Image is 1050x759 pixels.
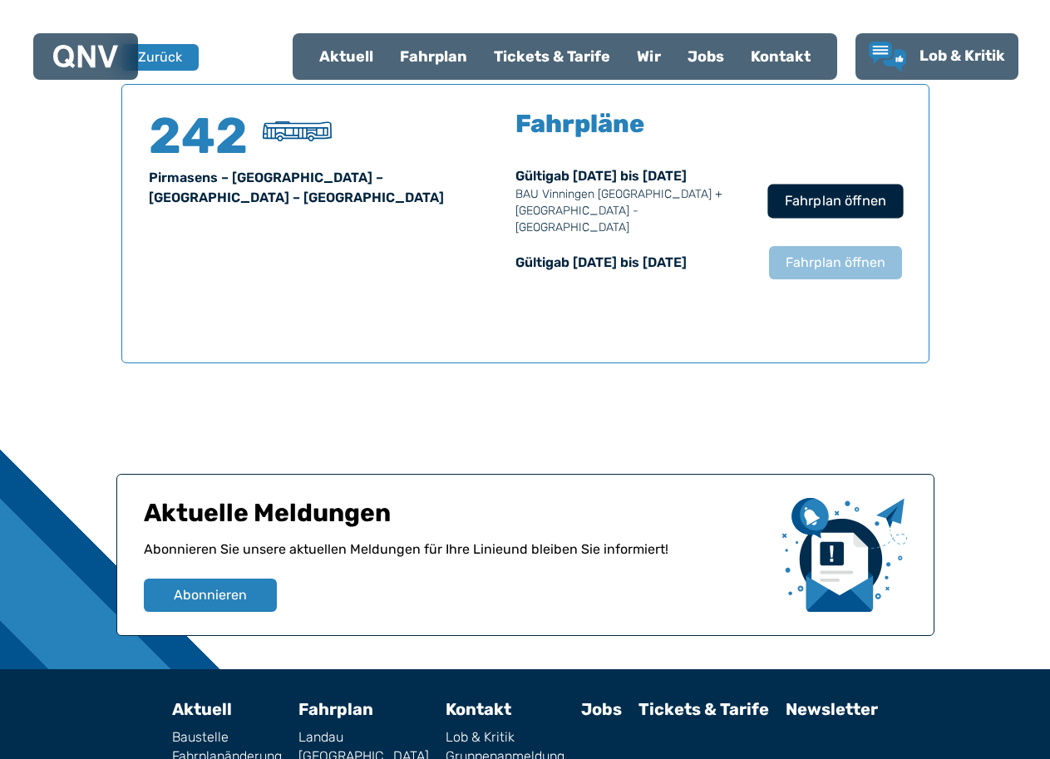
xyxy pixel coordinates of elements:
button: Abonnieren [144,579,277,612]
a: Fahrplan [298,699,373,719]
button: Zurück [121,44,199,71]
p: Abonnieren Sie unsere aktuellen Meldungen für Ihre Linie und bleiben Sie informiert! [144,540,769,579]
div: Gültig ab [DATE] bis [DATE] [515,166,752,236]
a: Aktuell [306,35,387,78]
h5: Fahrpläne [515,111,644,136]
img: QNV Logo [53,45,118,68]
a: Aktuell [172,699,232,719]
a: Zurück [121,44,188,71]
div: Gültig ab [DATE] bis [DATE] [515,253,752,273]
a: Jobs [674,35,737,78]
a: QNV Logo [53,40,118,73]
button: Fahrplan öffnen [769,246,902,279]
img: Überlandbus [263,121,332,141]
a: Wir [624,35,674,78]
a: Landau [298,731,429,744]
a: Kontakt [737,35,824,78]
a: Lob & Kritik [869,42,1005,71]
a: Fahrplan [387,35,481,78]
span: Lob & Kritik [919,47,1005,65]
h4: 242 [149,111,249,161]
a: Lob & Kritik [446,731,564,744]
h1: Aktuelle Meldungen [144,498,769,540]
a: Jobs [581,699,622,719]
img: newsletter [782,498,907,612]
a: Newsletter [786,699,878,719]
span: Fahrplan öffnen [786,253,885,273]
div: Pirmasens – [GEOGRAPHIC_DATA] – [GEOGRAPHIC_DATA] – [GEOGRAPHIC_DATA] [149,168,505,208]
a: Baustelle [172,731,282,744]
button: Fahrplan öffnen [767,184,903,218]
a: Tickets & Tarife [481,35,624,78]
span: Abonnieren [174,585,247,605]
p: BAU Vinningen [GEOGRAPHIC_DATA] + [GEOGRAPHIC_DATA] - [GEOGRAPHIC_DATA] [515,186,752,236]
a: Kontakt [446,699,511,719]
a: Tickets & Tarife [638,699,769,719]
span: Fahrplan öffnen [784,191,885,211]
